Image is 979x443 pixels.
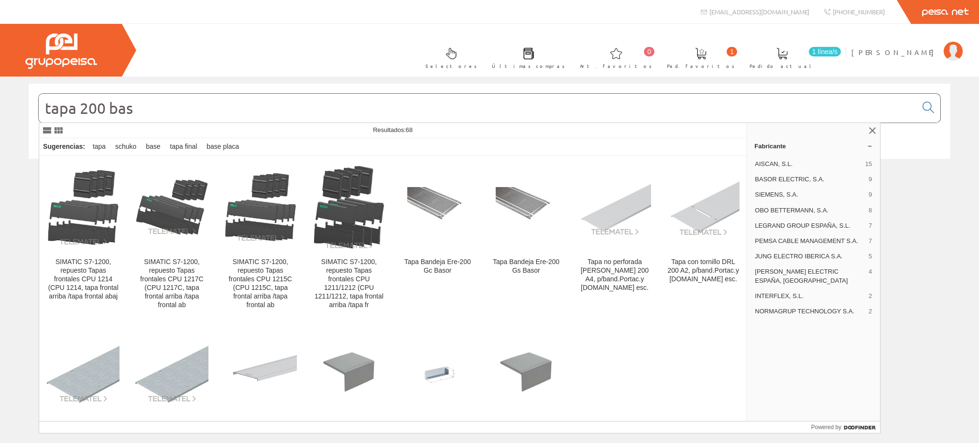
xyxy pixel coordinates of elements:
[482,40,570,75] a: Últimas compras
[865,160,872,168] span: 15
[667,258,740,284] div: Tapa con tornillo DRL 200 A2, p/band.Portac.y [DOMAIN_NAME] esc.
[578,258,651,292] div: Tapa no perforada [PERSON_NAME] 200 A4, p/band.Portac.y [DOMAIN_NAME] esc.
[29,171,950,179] div: © Grupo Peisa
[313,335,385,408] img: TAPA FINAL BAND.TF 60200
[47,341,120,403] img: Tapa con tornillo DRL 200 FS, p/band.portac.y band.de esc.
[47,258,120,301] div: SIMATIC S7-1200, repuesto Tapas frontales CPU 1214 (CPU 1214, tapa frontal arriba /tapa frontal abaj
[217,156,305,321] a: SIMATIC S7-1200, repuesto Tapas frontales CPU 1215C (CPU 1215C, tapa frontal arriba /tapa frontal...
[393,156,481,321] a: Tapa Bandeja Ere-200 Gc Basor Tapa Bandeja Ere-200 Gc Basor
[25,33,97,69] img: Grupo Peisa
[709,8,809,16] span: [EMAIL_ADDRESS][DOMAIN_NAME]
[869,252,872,261] span: 5
[580,61,652,71] span: Art. favoritos
[727,47,737,56] span: 1
[373,126,413,133] span: Resultados:
[755,292,865,300] span: INTERFLEX, S.L.
[313,258,385,310] div: SIMATIC S7-1200, repuesto Tapas frontales CPU 1211/1212 (CPU 1211/1212, tapa frontal arriba /tapa fr
[224,258,297,310] div: SIMATIC S7-1200, repuesto Tapas frontales CPU 1215C (CPU 1215C, tapa frontal arriba /tapa frontal ab
[667,178,740,236] img: Tapa con tornillo DRL 200 A2, p/band.Portac.y band.de esc.
[755,190,865,199] span: SIEMENS, S.A.
[869,237,872,245] span: 7
[135,341,208,403] img: Tapa con tornillo DRL 200 FT, p/band.portac.y band.de esc.
[313,165,385,249] img: SIMATIC S7-1200, repuesto Tapas frontales CPU 1211/1212 (CPU 1211/1212, tapa frontal arriba /tapa fr
[305,156,393,321] a: SIMATIC S7-1200, repuesto Tapas frontales CPU 1211/1212 (CPU 1211/1212, tapa frontal arriba /tapa...
[869,267,872,285] span: 4
[482,156,570,321] a: Tapa Bandeja Ere-200 Gs Basor Tapa Bandeja Ere-200 Gs Basor
[39,94,917,122] input: Buscar...
[571,156,659,321] a: Tapa no perforada DRLU 200 A4, p/band.Portac.y band.de esc. Tapa no perforada [PERSON_NAME] 200 A...
[851,40,963,49] a: [PERSON_NAME]
[425,61,477,71] span: Selectores
[811,421,881,433] a: Powered by
[492,61,565,71] span: Últimas compras
[47,169,120,246] img: SIMATIC S7-1200, repuesto Tapas frontales CPU 1214 (CPU 1214, tapa frontal arriba /tapa frontal abaj
[496,187,556,228] img: Tapa Bandeja Ere-200 Gs Basor
[203,138,243,155] div: base placa
[755,307,865,316] span: NORMAGRUP TECHNOLOGY S.A.
[39,140,87,154] div: Sugerencias:
[142,138,164,155] div: base
[489,258,562,275] div: Tapa Bandeja Ere-200 Gs Basor
[869,307,872,316] span: 2
[869,206,872,215] span: 8
[851,47,939,57] span: [PERSON_NAME]
[644,47,654,56] span: 0
[811,423,841,432] span: Powered by
[755,237,865,245] span: PEMSA CABLE MANAGEMENT S.A.
[755,175,865,184] span: BASOR ELECTRIC, S.A.
[89,138,109,155] div: tapa
[401,350,474,394] img: TAPA EXTREMO BANDEJA G.C.200X100
[869,175,872,184] span: 9
[39,156,127,321] a: SIMATIC S7-1200, repuesto Tapas frontales CPU 1214 (CPU 1214, tapa frontal arriba /tapa frontal a...
[135,258,208,310] div: SIMATIC S7-1200, repuesto Tapas frontales CPU 1217C (CPU 1217C, tapa frontal arriba /tapa frontal ab
[407,187,468,228] img: Tapa Bandeja Ere-200 Gc Basor
[809,47,841,56] span: 1 línea/s
[224,172,297,242] img: SIMATIC S7-1200, repuesto Tapas frontales CPU 1215C (CPU 1215C, tapa frontal arriba /tapa frontal ab
[657,40,740,75] a: 1 Ped. favoritos
[401,258,474,275] div: Tapa Bandeja Ere-200 Gc Basor
[869,190,872,199] span: 9
[755,267,865,285] span: [PERSON_NAME] ELECTRIC ESPAÑA, [GEOGRAPHIC_DATA]
[135,179,208,235] img: SIMATIC S7-1200, repuesto Tapas frontales CPU 1217C (CPU 1217C, tapa frontal arriba /tapa frontal ab
[750,61,815,71] span: Pedido actual
[755,221,865,230] span: LEGRAND GROUP ESPAÑA, S.L.
[406,126,413,133] span: 68
[755,160,861,168] span: AISCAN, S.L.
[869,292,872,300] span: 2
[667,61,735,71] span: Ped. favoritos
[489,335,562,408] img: TAPA FINAL BAND.TF 40200
[755,252,865,261] span: JUNG ELECTRO IBERICA S.A.
[869,221,872,230] span: 7
[747,138,880,154] a: Fabricante
[740,40,843,75] a: 1 línea/s Pedido actual
[659,156,747,321] a: Tapa con tornillo DRL 200 A2, p/band.Portac.y band.de esc. Tapa con tornillo DRL 200 A2, p/band.P...
[111,138,140,155] div: schuko
[224,335,297,408] img: Tapa Bandeja 200mm Interflex
[128,156,216,321] a: SIMATIC S7-1200, repuesto Tapas frontales CPU 1217C (CPU 1217C, tapa frontal arriba /tapa frontal...
[833,8,885,16] span: [PHONE_NUMBER]
[416,40,482,75] a: Selectores
[166,138,201,155] div: tapa final
[755,206,865,215] span: OBO BETTERMANN, S.A.
[578,178,651,236] img: Tapa no perforada DRLU 200 A4, p/band.Portac.y band.de esc.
